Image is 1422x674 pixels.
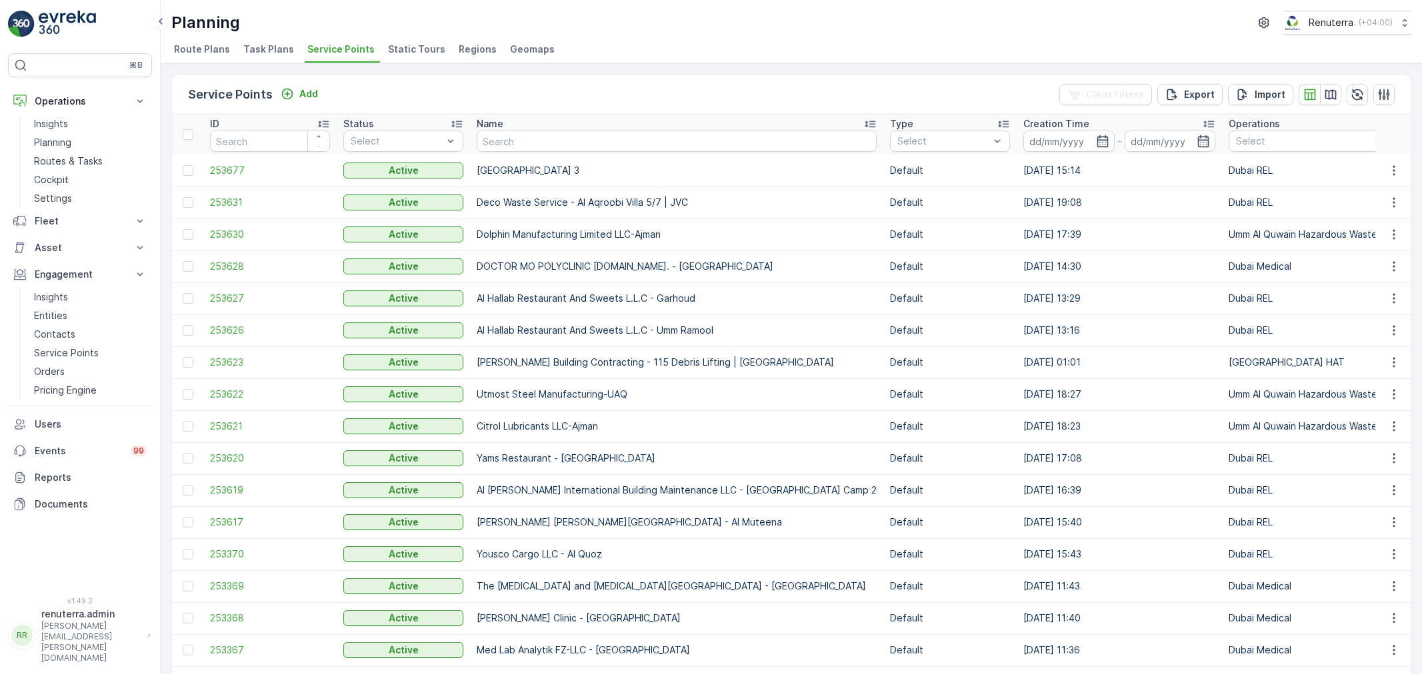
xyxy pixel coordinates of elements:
td: [DATE] 13:16 [1017,314,1222,346]
td: [PERSON_NAME] Building Contracting - 115 Debris Lifting | [GEOGRAPHIC_DATA] [470,346,883,378]
div: Toggle Row Selected [183,453,193,464]
p: Active [389,260,419,273]
p: Users [35,418,147,431]
p: Active [389,611,419,625]
a: 253369 [210,579,330,593]
input: Search [477,131,877,152]
a: Entities [29,306,152,325]
a: Users [8,411,152,438]
button: Active [343,354,463,370]
p: Status [343,117,374,131]
p: Insights [34,290,68,304]
button: Import [1228,84,1293,105]
p: Active [389,324,419,337]
a: 253370 [210,547,330,561]
td: [PERSON_NAME] Clinic - [GEOGRAPHIC_DATA] [470,602,883,634]
button: Active [343,194,463,210]
a: Documents [8,491,152,517]
td: Default [883,378,1017,410]
td: Default [883,410,1017,442]
a: 253619 [210,484,330,497]
span: Service Points [307,43,375,56]
input: Search [210,131,330,152]
div: Toggle Row Selected [183,549,193,559]
p: Active [389,515,419,529]
span: Geomaps [510,43,555,56]
a: 253677 [210,164,330,177]
span: 253622 [210,388,330,401]
td: Default [883,602,1017,634]
a: 253620 [210,452,330,465]
td: [DATE] 11:40 [1017,602,1222,634]
button: Active [343,642,463,658]
div: Toggle Row Selected [183,645,193,655]
input: dd/mm/yyyy [1023,131,1115,152]
p: Renuterra [1309,16,1353,29]
a: Settings [29,189,152,208]
p: - [1117,133,1122,149]
a: Routes & Tasks [29,152,152,170]
p: Planning [34,136,71,149]
td: Default [883,282,1017,314]
p: Import [1255,88,1285,101]
p: ( +04:00 ) [1359,17,1393,28]
div: Toggle Row Selected [183,389,193,400]
p: Events [35,444,123,458]
p: Service Points [34,346,99,360]
button: Active [343,290,463,306]
a: 253631 [210,196,330,209]
p: Active [389,388,419,401]
p: [PERSON_NAME][EMAIL_ADDRESS][PERSON_NAME][DOMAIN_NAME] [41,621,141,663]
p: Fleet [35,214,125,228]
td: Default [883,346,1017,378]
p: renuterra.admin [41,607,141,621]
p: Clear Filters [1086,88,1144,101]
td: The [MEDICAL_DATA] and [MEDICAL_DATA][GEOGRAPHIC_DATA] - [GEOGRAPHIC_DATA] [470,570,883,602]
p: Routes & Tasks [34,155,103,168]
button: Active [343,258,463,274]
p: Contacts [34,328,75,341]
span: 253617 [210,515,330,529]
p: Active [389,356,419,369]
td: Default [883,442,1017,474]
button: Renuterra(+04:00) [1283,11,1411,35]
span: Route Plans [174,43,230,56]
p: Active [389,484,419,497]
button: Active [343,578,463,594]
td: Default [883,314,1017,346]
td: [DATE] 18:27 [1017,378,1222,410]
a: 253626 [210,324,330,337]
td: Al Hallab Restaurant And Sweets L.L.C - Umm Ramool [470,314,883,346]
p: Insights [34,117,68,131]
span: Task Plans [243,43,294,56]
td: Default [883,634,1017,666]
p: Entities [34,309,67,322]
p: Engagement [35,268,125,281]
td: Default [883,218,1017,250]
td: [DATE] 18:23 [1017,410,1222,442]
span: 253621 [210,420,330,433]
td: Dolphin Manufacturing Limited LLC-Ajman [470,218,883,250]
td: [GEOGRAPHIC_DATA] 3 [470,155,883,186]
div: Toggle Row Selected [183,517,193,527]
p: Operations [35,95,125,108]
a: 253627 [210,292,330,305]
td: [DATE] 14:30 [1017,250,1222,282]
p: Select [897,135,989,148]
a: Contacts [29,325,152,344]
td: [DATE] 15:40 [1017,506,1222,538]
a: Planning [29,133,152,152]
button: Export [1157,84,1223,105]
p: Orders [34,365,65,378]
td: Citrol Lubricants LLC-Ajman [470,410,883,442]
a: Orders [29,362,152,381]
p: Select [351,135,443,148]
a: 253368 [210,611,330,625]
a: 253628 [210,260,330,273]
p: Add [299,87,318,101]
